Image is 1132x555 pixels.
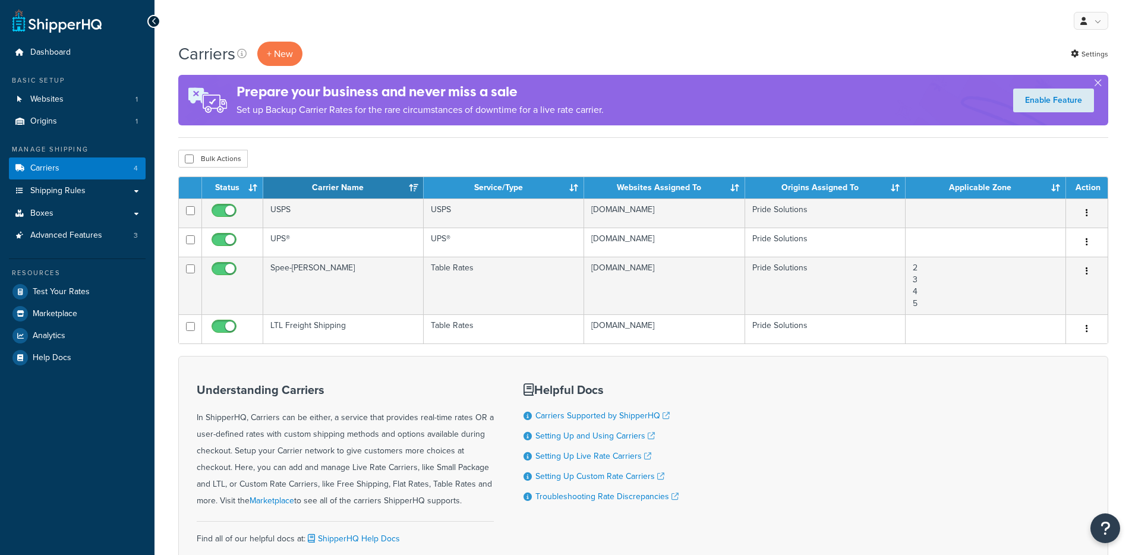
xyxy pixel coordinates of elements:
a: Analytics [9,325,146,346]
span: Origins [30,116,57,127]
td: UPS® [424,228,584,257]
td: USPS [263,198,424,228]
td: Table Rates [424,314,584,343]
h1: Carriers [178,42,235,65]
td: Spee-[PERSON_NAME] [263,257,424,314]
td: Pride Solutions [745,314,906,343]
span: Marketplace [33,309,77,319]
span: 1 [135,94,138,105]
td: USPS [424,198,584,228]
a: Test Your Rates [9,281,146,302]
a: Setting Up Live Rate Carriers [535,450,651,462]
th: Status: activate to sort column ascending [202,177,263,198]
span: Shipping Rules [30,186,86,196]
a: Carriers Supported by ShipperHQ [535,409,670,422]
span: Advanced Features [30,231,102,241]
th: Carrier Name: activate to sort column ascending [263,177,424,198]
a: Troubleshooting Rate Discrepancies [535,490,679,503]
li: Carriers [9,157,146,179]
span: 1 [135,116,138,127]
img: ad-rules-rateshop-fe6ec290ccb7230408bd80ed9643f0289d75e0ffd9eb532fc0e269fcd187b520.png [178,75,237,125]
td: [DOMAIN_NAME] [584,198,745,228]
h3: Helpful Docs [524,383,679,396]
td: [DOMAIN_NAME] [584,314,745,343]
li: Advanced Features [9,225,146,247]
td: [DOMAIN_NAME] [584,257,745,314]
a: Settings [1071,46,1108,62]
td: UPS® [263,228,424,257]
a: Marketplace [250,494,294,507]
a: Boxes [9,203,146,225]
th: Action [1066,177,1108,198]
span: Carriers [30,163,59,174]
a: Carriers 4 [9,157,146,179]
span: Analytics [33,331,65,341]
a: Dashboard [9,42,146,64]
span: Websites [30,94,64,105]
a: ShipperHQ Home [12,9,102,33]
td: 2 3 4 5 [906,257,1066,314]
th: Applicable Zone: activate to sort column ascending [906,177,1066,198]
span: Boxes [30,209,53,219]
th: Websites Assigned To: activate to sort column ascending [584,177,745,198]
span: Dashboard [30,48,71,58]
a: Enable Feature [1013,89,1094,112]
td: [DOMAIN_NAME] [584,228,745,257]
a: Setting Up Custom Rate Carriers [535,470,664,483]
th: Origins Assigned To: activate to sort column ascending [745,177,906,198]
div: Manage Shipping [9,144,146,154]
a: Websites 1 [9,89,146,111]
li: Origins [9,111,146,133]
a: Setting Up and Using Carriers [535,430,655,442]
a: Advanced Features 3 [9,225,146,247]
td: Pride Solutions [745,228,906,257]
a: Marketplace [9,303,146,324]
li: Websites [9,89,146,111]
button: Bulk Actions [178,150,248,168]
td: Table Rates [424,257,584,314]
th: Service/Type: activate to sort column ascending [424,177,584,198]
div: In ShipperHQ, Carriers can be either, a service that provides real-time rates OR a user-defined r... [197,383,494,509]
div: Resources [9,268,146,278]
div: Find all of our helpful docs at: [197,521,494,547]
td: Pride Solutions [745,257,906,314]
h3: Understanding Carriers [197,383,494,396]
td: Pride Solutions [745,198,906,228]
span: Test Your Rates [33,287,90,297]
td: LTL Freight Shipping [263,314,424,343]
button: Open Resource Center [1090,513,1120,543]
h4: Prepare your business and never miss a sale [237,82,604,102]
span: Help Docs [33,353,71,363]
span: 3 [134,231,138,241]
div: Basic Setup [9,75,146,86]
span: 4 [134,163,138,174]
a: Shipping Rules [9,180,146,202]
p: Set up Backup Carrier Rates for the rare circumstances of downtime for a live rate carrier. [237,102,604,118]
a: Origins 1 [9,111,146,133]
a: Help Docs [9,347,146,368]
button: + New [257,42,302,66]
a: ShipperHQ Help Docs [305,532,400,545]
